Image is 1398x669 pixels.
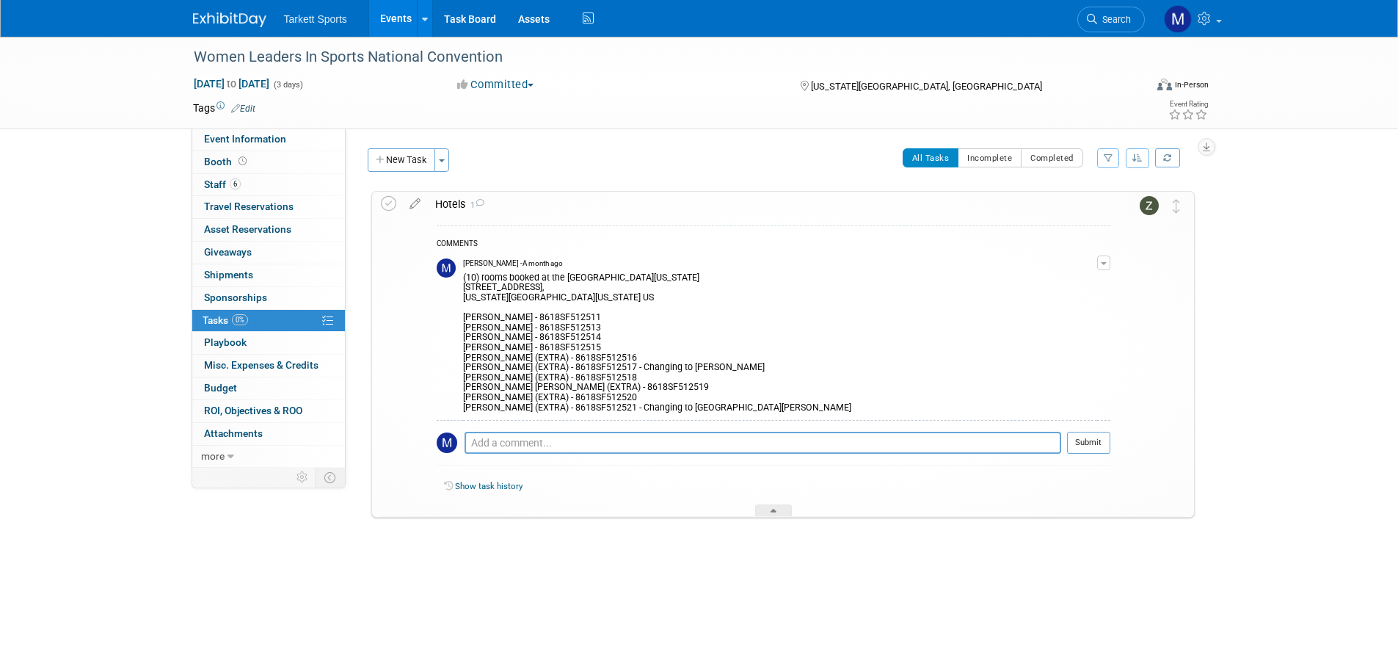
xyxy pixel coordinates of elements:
[463,270,1097,413] div: (10) rooms booked at the [GEOGRAPHIC_DATA][US_STATE] [STREET_ADDRESS], [US_STATE][GEOGRAPHIC_DATA...
[1157,79,1172,90] img: Format-Inperson.png
[1164,5,1192,33] img: Mathieu Martel
[225,78,239,90] span: to
[192,355,345,377] a: Misc. Expenses & Credits
[204,382,237,394] span: Budget
[204,427,263,439] span: Attachments
[204,200,294,212] span: Travel Reservations
[1168,101,1208,108] div: Event Rating
[463,258,563,269] span: [PERSON_NAME] - A month ago
[192,174,345,196] a: Staff6
[465,200,484,210] span: 1
[192,446,345,468] a: more
[204,156,250,167] span: Booth
[189,44,1123,70] div: Women Leaders In Sports National Convention
[1097,14,1131,25] span: Search
[1077,7,1145,32] a: Search
[402,198,428,211] a: edit
[284,13,347,25] span: Tarkett Sports
[192,151,345,173] a: Booth
[231,104,255,114] a: Edit
[315,468,345,487] td: Toggle Event Tabs
[203,314,248,326] span: Tasks
[290,468,316,487] td: Personalize Event Tab Strip
[204,269,253,281] span: Shipments
[204,246,252,258] span: Giveaways
[1173,199,1180,213] i: Move task
[1021,148,1083,167] button: Completed
[204,336,247,348] span: Playbook
[192,423,345,445] a: Attachments
[192,287,345,309] a: Sponsorships
[1058,76,1209,98] div: Event Format
[204,405,302,416] span: ROI, Objectives & ROO
[192,264,345,286] a: Shipments
[192,242,345,264] a: Giveaways
[192,219,345,241] a: Asset Reservations
[811,81,1042,92] span: [US_STATE][GEOGRAPHIC_DATA], [GEOGRAPHIC_DATA]
[368,148,435,172] button: New Task
[958,148,1022,167] button: Incomplete
[204,133,286,145] span: Event Information
[192,400,345,422] a: ROI, Objectives & ROO
[204,178,241,190] span: Staff
[193,77,270,90] span: [DATE] [DATE]
[1067,432,1110,454] button: Submit
[230,178,241,189] span: 6
[192,310,345,332] a: Tasks0%
[1174,79,1209,90] div: In-Person
[437,237,1110,253] div: COMMENTS
[236,156,250,167] span: Booth not reserved yet
[437,433,457,453] img: Mathieu Martel
[204,359,318,371] span: Misc. Expenses & Credits
[192,377,345,399] a: Budget
[455,481,523,491] a: Show task history
[192,332,345,354] a: Playbook
[232,314,248,325] span: 0%
[204,223,291,235] span: Asset Reservations
[193,12,266,27] img: ExhibitDay
[437,258,456,278] img: Mathieu Martel
[272,80,303,90] span: (3 days)
[1155,148,1180,167] a: Refresh
[192,129,345,151] a: Event Information
[192,196,345,218] a: Travel Reservations
[428,192,1110,217] div: Hotels
[193,101,255,115] td: Tags
[201,450,225,462] span: more
[204,292,267,303] span: Sponsorships
[452,77,539,93] button: Committed
[903,148,959,167] button: All Tasks
[1140,196,1159,215] img: Zak Sigler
